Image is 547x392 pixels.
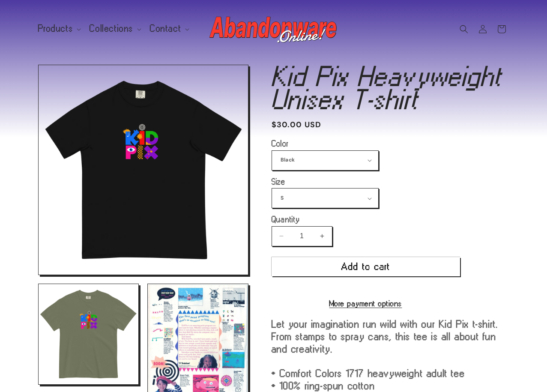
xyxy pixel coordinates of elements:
h1: Kid Pix Heavyweight Unisex T-shirt [272,65,509,111]
label: Quantity [272,215,460,224]
span: Collections [90,25,133,33]
label: Color [272,139,460,148]
summary: Collections [84,20,145,38]
label: Size [272,177,460,186]
summary: Search [454,20,473,39]
summary: Contact [145,20,193,38]
a: Abandonware [206,9,341,49]
span: Products [38,25,73,33]
button: Add to cart [272,257,460,276]
a: More payment options [272,299,460,307]
summary: Products [33,20,85,38]
img: Abandonware [209,12,338,46]
span: $30.00 USD [272,119,322,131]
span: Contact [150,25,181,33]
